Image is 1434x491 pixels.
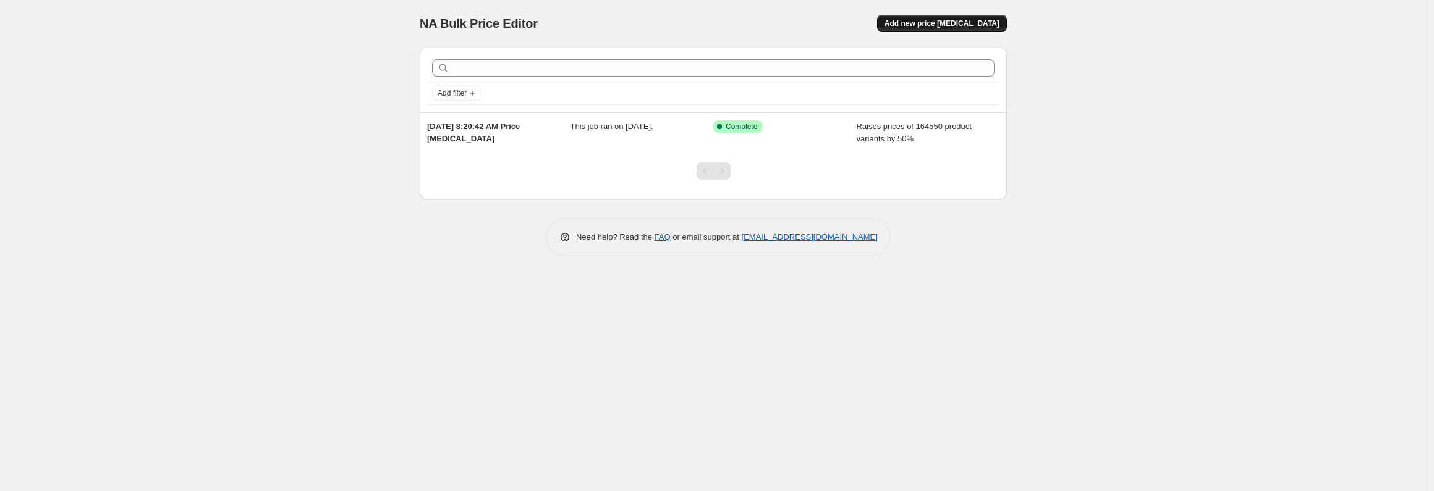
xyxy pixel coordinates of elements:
[432,86,482,101] button: Add filter
[885,19,999,28] span: Add new price [MEDICAL_DATA]
[742,232,878,241] a: [EMAIL_ADDRESS][DOMAIN_NAME]
[655,232,671,241] a: FAQ
[576,232,655,241] span: Need help? Read the
[697,162,731,180] nav: Pagination
[438,88,467,98] span: Add filter
[427,122,520,143] span: [DATE] 8:20:42 AM Price [MEDICAL_DATA]
[857,122,972,143] span: Raises prices of 164550 product variants by 50%
[877,15,1007,32] button: Add new price [MEDICAL_DATA]
[420,17,538,30] span: NA Bulk Price Editor
[726,122,757,132] span: Complete
[571,122,653,131] span: This job ran on [DATE].
[671,232,742,241] span: or email support at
